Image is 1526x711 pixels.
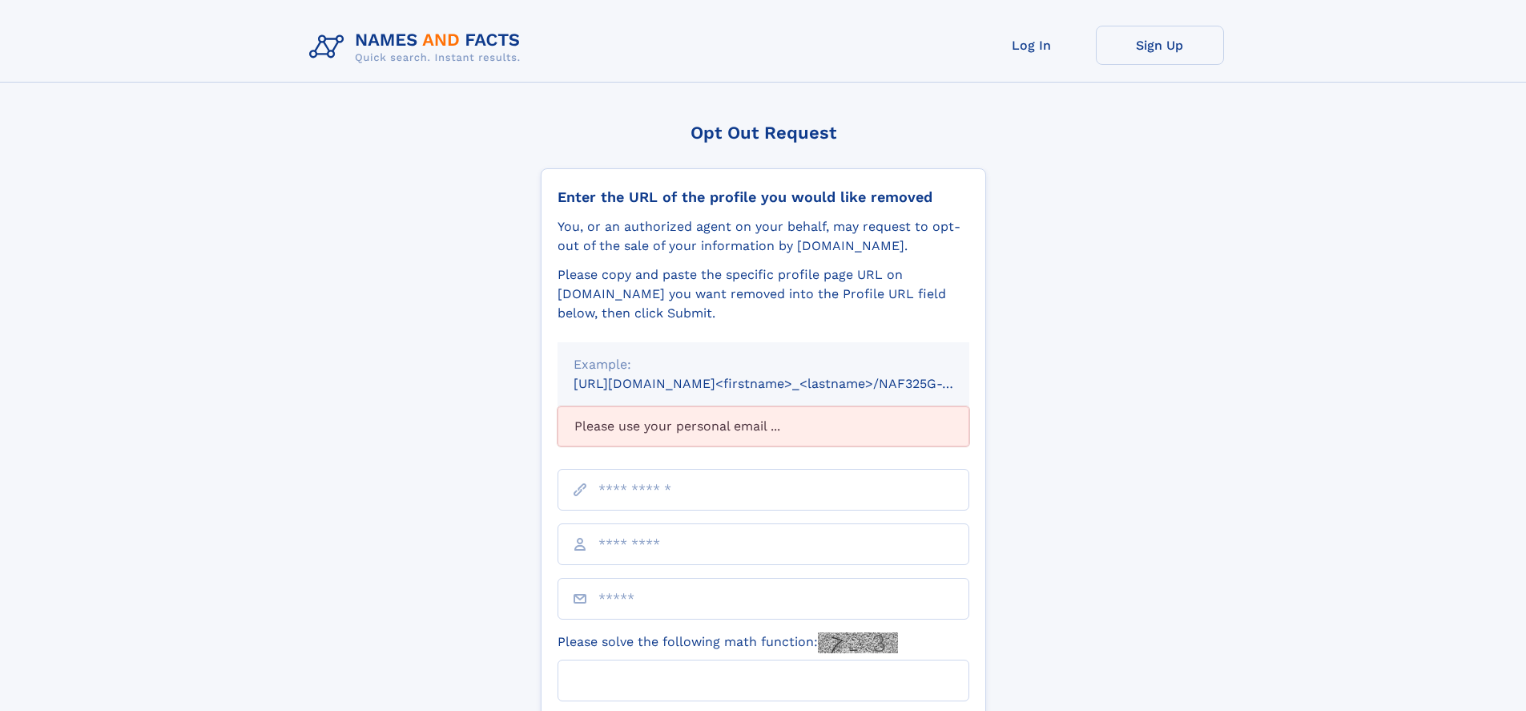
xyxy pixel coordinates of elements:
a: Sign Up [1096,26,1224,65]
a: Log In [968,26,1096,65]
small: [URL][DOMAIN_NAME]<firstname>_<lastname>/NAF325G-xxxxxxxx [574,376,1000,391]
div: You, or an authorized agent on your behalf, may request to opt-out of the sale of your informatio... [558,217,969,256]
div: Opt Out Request [541,123,986,143]
img: Logo Names and Facts [303,26,533,69]
div: Please use your personal email ... [558,406,969,446]
label: Please solve the following math function: [558,632,898,653]
div: Example: [574,355,953,374]
div: Enter the URL of the profile you would like removed [558,188,969,206]
div: Please copy and paste the specific profile page URL on [DOMAIN_NAME] you want removed into the Pr... [558,265,969,323]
